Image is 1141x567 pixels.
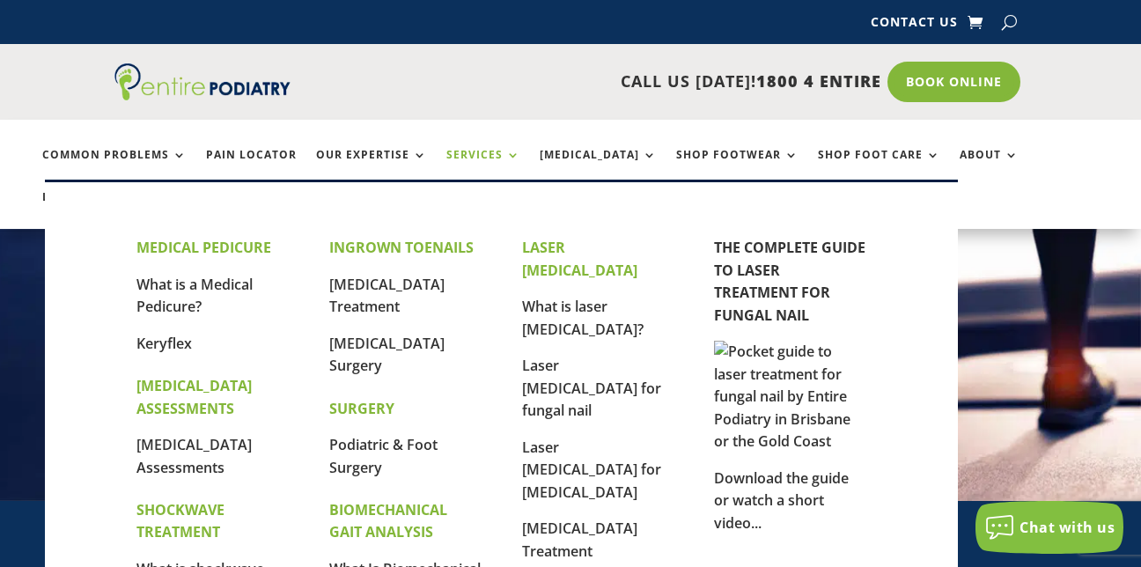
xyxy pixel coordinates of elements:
span: Chat with us [1020,518,1115,537]
a: Locations [42,191,130,229]
a: [MEDICAL_DATA] Assessments [136,435,252,477]
strong: BIOMECHANICAL GAIT ANALYSIS [329,500,447,542]
a: Keryflex [136,334,192,353]
a: [MEDICAL_DATA] Treatment [329,275,445,317]
a: Download the guide or watch a short video... [714,468,849,533]
a: Laser [MEDICAL_DATA] for fungal nail [522,356,661,420]
img: Pocket guide to laser treatment for fungal nail by Entire Podiatry in Brisbane or the Gold Coast [714,341,866,453]
a: Common Problems [42,149,187,187]
img: logo (1) [114,63,291,100]
strong: MEDICAL PEDICURE [136,238,271,257]
a: About [960,149,1019,187]
strong: SHOCKWAVE TREATMENT [136,500,225,542]
a: Laser [MEDICAL_DATA] for [MEDICAL_DATA] [522,438,661,502]
a: Services [446,149,520,187]
a: What is a Medical Pedicure? [136,275,253,317]
a: Pain Locator [206,149,297,187]
strong: SURGERY [329,399,394,418]
a: Our Expertise [316,149,427,187]
a: [MEDICAL_DATA] [540,149,657,187]
a: [MEDICAL_DATA] Surgery [329,334,445,376]
a: Contact Us [871,16,958,35]
a: Shop Foot Care [818,149,940,187]
strong: INGROWN TOENAILS [329,238,474,257]
a: THE COMPLETE GUIDE TO LASER TREATMENT FOR FUNGAL NAIL [714,238,865,325]
button: Chat with us [975,501,1123,554]
p: CALL US [DATE]! [320,70,881,93]
a: Shop Footwear [676,149,799,187]
a: Entire Podiatry [114,86,291,104]
strong: [MEDICAL_DATA] ASSESSMENTS [136,376,252,418]
a: Podiatric & Foot Surgery [329,435,438,477]
a: What is laser [MEDICAL_DATA]? [522,297,644,339]
a: Book Online [887,62,1020,102]
strong: LASER [MEDICAL_DATA] [522,238,637,280]
span: 1800 4 ENTIRE [756,70,881,92]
